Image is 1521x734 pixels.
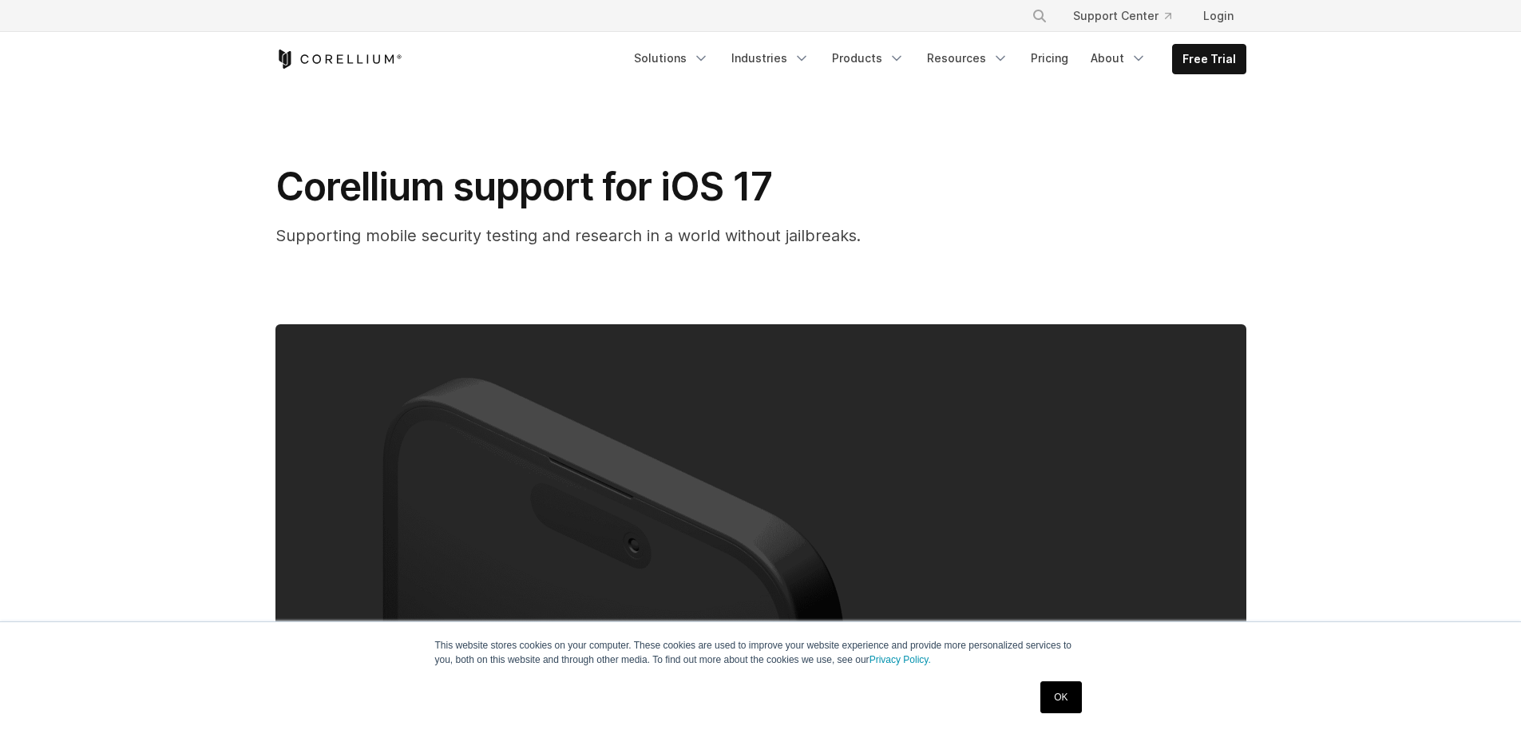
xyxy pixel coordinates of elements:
a: About [1081,44,1156,73]
a: Products [822,44,914,73]
p: This website stores cookies on your computer. These cookies are used to improve your website expe... [435,638,1087,667]
a: Solutions [624,44,719,73]
a: Support Center [1060,2,1184,30]
div: Navigation Menu [624,44,1246,74]
a: Free Trial [1173,45,1246,73]
a: Login [1190,2,1246,30]
button: Search [1025,2,1054,30]
div: Navigation Menu [1012,2,1246,30]
a: Resources [917,44,1018,73]
a: Pricing [1021,44,1078,73]
a: Corellium Home [275,50,402,69]
a: OK [1040,681,1081,713]
a: Industries [722,44,819,73]
a: Privacy Policy. [869,654,931,665]
span: Supporting mobile security testing and research in a world without jailbreaks. [275,226,861,245]
span: Corellium support for iOS 17 [275,163,772,210]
